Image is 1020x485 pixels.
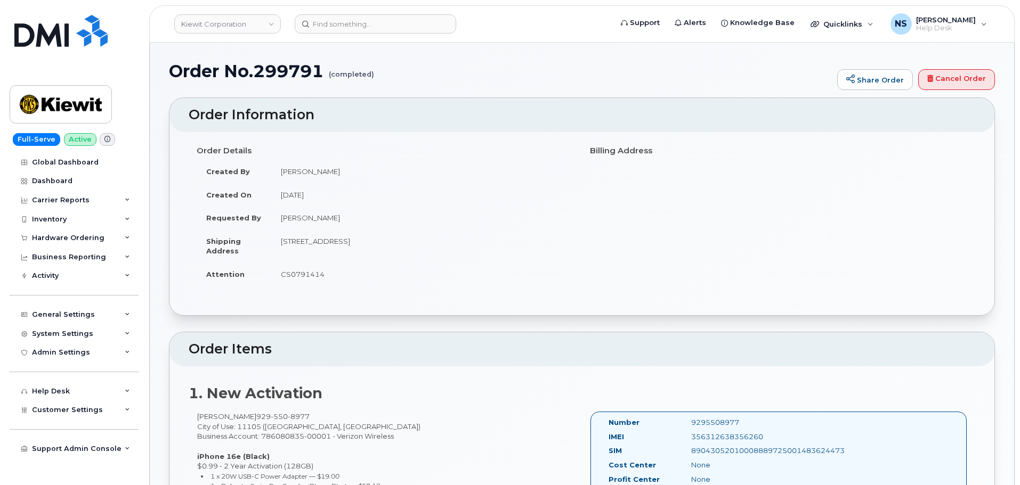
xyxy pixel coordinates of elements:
td: [PERSON_NAME] [271,160,574,183]
label: Cost Center [609,460,656,470]
strong: iPhone 16e (Black) [197,452,270,461]
strong: Created By [206,167,250,176]
a: Cancel Order [918,69,995,91]
div: 356312638356260 [683,432,799,442]
td: CS0791414 [271,262,574,286]
h4: Order Details [197,146,574,155]
td: [PERSON_NAME] [271,206,574,229]
span: 550 [271,412,288,421]
div: None [683,460,799,470]
strong: Created On [206,191,252,199]
a: Share Order [837,69,913,91]
span: 8977 [288,412,310,421]
td: [STREET_ADDRESS] [271,229,574,262]
div: None [683,474,799,484]
h4: Billing Address [590,146,967,155]
label: Profit Center [609,474,660,484]
strong: Requested By [206,213,261,222]
div: 9295508977 [683,417,799,428]
strong: 1. New Activation [189,384,322,402]
h2: Order Information [189,108,975,122]
strong: Attention [206,270,245,278]
small: (completed) [329,62,374,78]
h2: Order Items [189,342,975,357]
label: SIM [609,446,622,456]
div: 89043052010008889725001483624473 [683,446,799,456]
strong: Shipping Address [206,237,241,256]
label: IMEI [609,432,624,442]
span: 929 [256,412,310,421]
h1: Order No.299791 [169,62,832,80]
td: [DATE] [271,183,574,207]
label: Number [609,417,639,428]
small: 1 x 20W USB-C Power Adapter — $19.00 [211,472,339,480]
